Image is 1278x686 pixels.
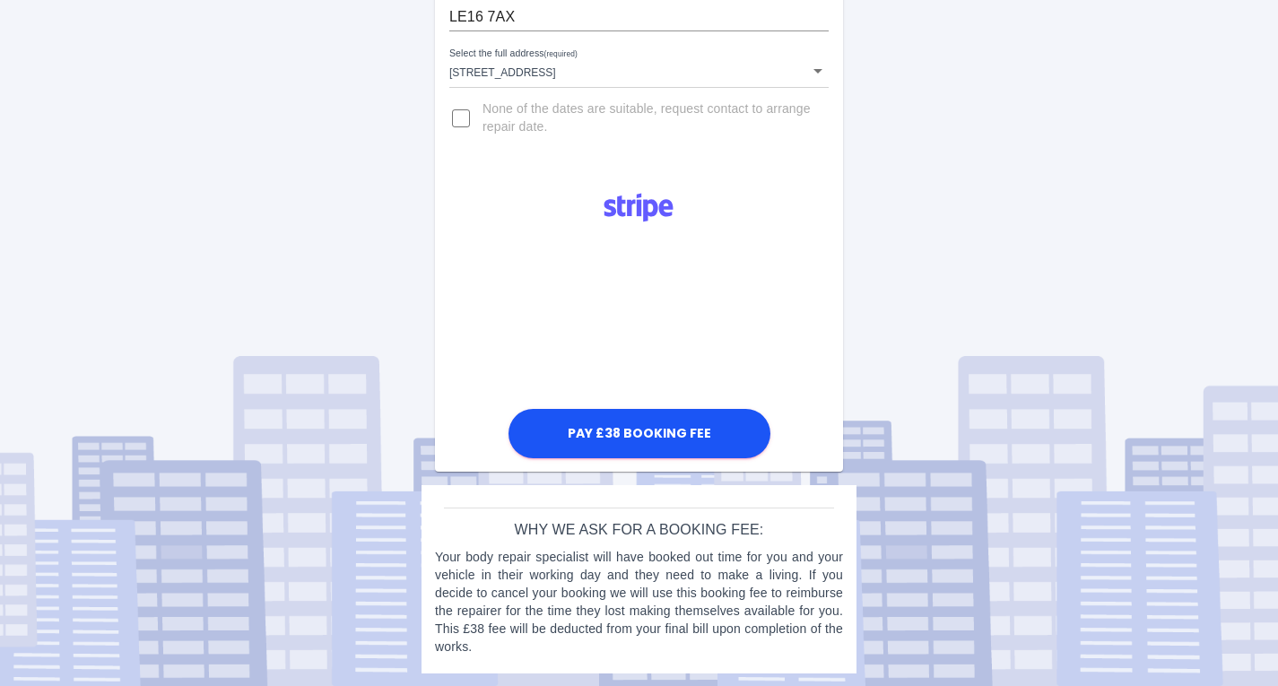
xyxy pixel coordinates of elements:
[544,50,578,58] small: (required)
[509,409,770,458] button: Pay £38 Booking Fee
[594,187,683,230] img: Logo
[483,100,814,136] span: None of the dates are suitable, request contact to arrange repair date.
[449,55,829,87] div: [STREET_ADDRESS]
[435,548,843,656] p: Your body repair specialist will have booked out time for you and your vehicle in their working d...
[449,47,578,61] label: Select the full address
[435,517,843,543] h6: Why we ask for a booking fee:
[504,234,773,404] iframe: Secure payment input frame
